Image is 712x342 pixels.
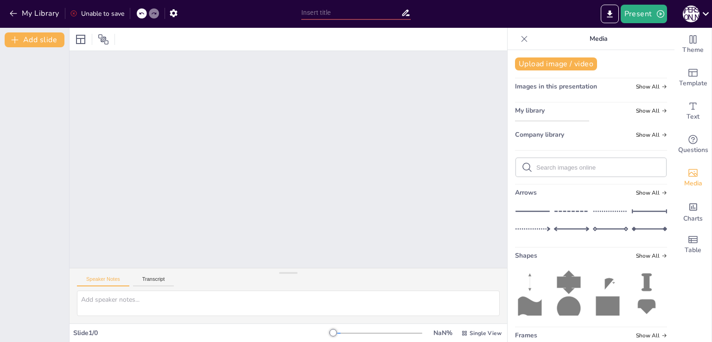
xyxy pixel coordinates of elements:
span: Text [687,112,699,122]
span: Single View [470,329,502,337]
div: NaN % [432,329,454,337]
div: Add charts and graphs [674,195,712,228]
div: Get real-time input from your audience [674,128,712,161]
button: Present [621,5,667,23]
span: Show all [636,108,667,114]
button: Upload image / video [515,57,597,70]
button: My Library [7,6,63,21]
button: Export to PowerPoint [601,5,619,23]
span: Show all [636,259,667,265]
div: Add images, graphics, shapes or video [674,161,712,195]
div: Ю [PERSON_NAME] [683,6,699,22]
span: Theme [682,45,704,55]
button: Add slide [5,32,64,47]
div: Layout [73,32,88,47]
div: Add ready made slides [674,61,712,95]
div: Change the overall theme [674,28,712,61]
span: Table [685,245,701,255]
span: Questions [678,145,708,155]
span: My library [515,106,545,115]
span: Template [679,78,707,89]
span: Show all [636,83,667,90]
span: Show all [636,138,667,144]
span: Shapes [515,257,537,266]
button: Transcript [133,276,174,286]
span: Show all [636,196,667,202]
span: Media [684,178,702,189]
div: Add text boxes [674,95,712,128]
p: Media [532,28,665,50]
img: 0f6f987a-116c-4ea7-9738-b80183882296.jpeg [515,121,589,128]
span: Images in this presentation [515,82,597,91]
div: Slide 1 / 0 [73,329,333,337]
span: Arrows [515,194,537,203]
button: Speaker Notes [77,276,129,286]
span: Company library [515,136,564,145]
input: Insert title [301,6,401,19]
button: Ю [PERSON_NAME] [683,5,699,23]
span: Charts [683,214,703,224]
div: Add a table [674,228,712,261]
input: Search images online [536,170,661,177]
span: Position [98,34,109,45]
div: Unable to save [70,9,124,18]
